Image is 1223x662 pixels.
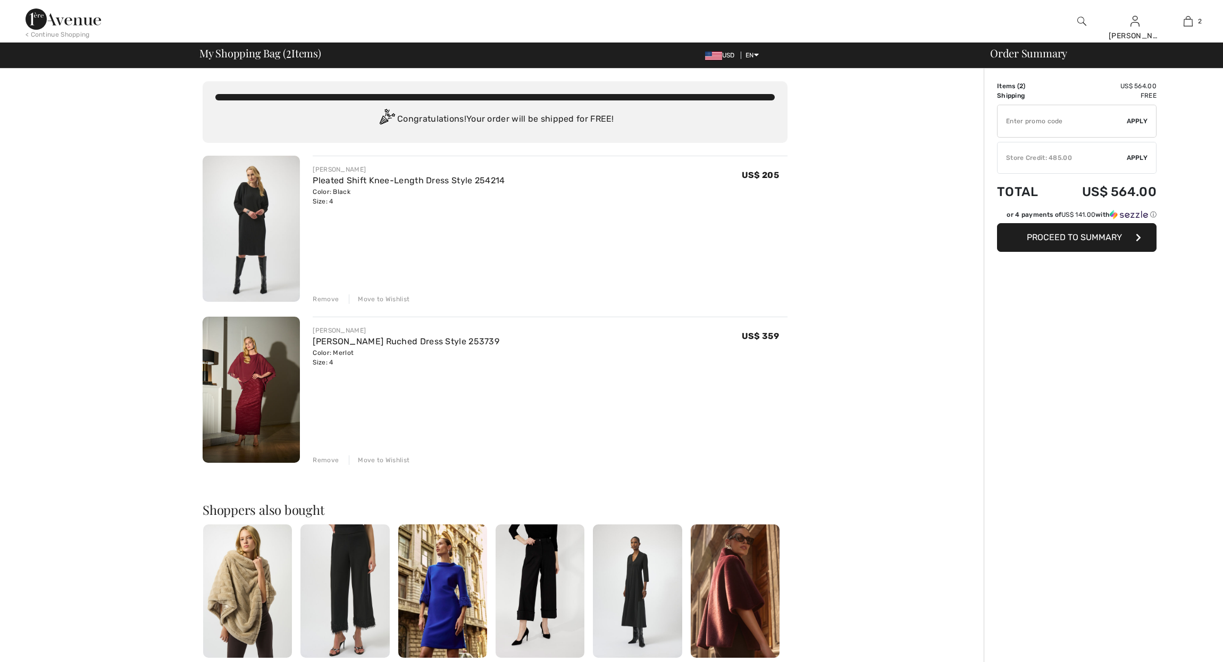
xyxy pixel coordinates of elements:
div: Move to Wishlist [349,294,409,304]
img: Pleated Shift Knee-Length Dress Style 254214 [203,156,300,302]
div: or 4 payments of with [1007,210,1157,219]
div: Congratulations! Your order will be shipped for FREE! [215,109,775,130]
div: [PERSON_NAME] [313,165,505,174]
td: US$ 564.00 [1054,81,1157,91]
div: [PERSON_NAME] [1109,30,1161,41]
a: [PERSON_NAME] Ruched Dress Style 253739 [313,336,499,346]
h2: Shoppers also bought [203,503,788,516]
img: US Dollar [705,52,722,60]
img: High-Neck Knee-Length Shift Dress Style 253054 [398,524,487,658]
div: or 4 payments ofUS$ 141.00withSezzle Click to learn more about Sezzle [997,210,1157,223]
span: Apply [1127,116,1148,126]
span: Proceed to Summary [1027,232,1122,242]
div: Color: Merlot Size: 4 [313,348,499,367]
img: Maxi Shift Dress with Pockets Style 254150 [593,524,682,658]
div: Color: Black Size: 4 [313,187,505,206]
td: Free [1054,91,1157,100]
div: Order Summary [977,48,1217,58]
img: Oversized Faux Fur Cape Style 253932 [203,524,292,658]
span: 2 [286,45,291,59]
img: Maxi Sheath Ruched Dress Style 253739 [203,317,300,463]
span: Apply [1127,153,1148,163]
img: Cropped Wide-Leg Trousers Style 253746 [496,524,584,658]
div: Move to Wishlist [349,455,409,465]
span: USD [705,52,739,59]
img: 1ère Avenue [26,9,101,30]
img: My Bag [1184,15,1193,28]
input: Promo code [998,105,1127,137]
div: [PERSON_NAME] [313,326,499,335]
div: Remove [313,455,339,465]
span: EN [745,52,759,59]
div: Remove [313,294,339,304]
a: 2 [1162,15,1214,28]
img: High-Waisted Fringe Trousers Style 254147 [300,524,389,658]
a: Pleated Shift Knee-Length Dress Style 254214 [313,175,505,185]
img: My Info [1130,15,1140,28]
td: Items ( ) [997,81,1054,91]
span: US$ 359 [742,331,779,341]
td: Shipping [997,91,1054,100]
td: Total [997,174,1054,210]
img: Formal Cape Top Style 253924 [691,524,780,658]
span: My Shopping Bag ( Items) [199,48,321,58]
div: < Continue Shopping [26,30,90,39]
button: Proceed to Summary [997,223,1157,252]
span: 2 [1198,16,1202,26]
span: 2 [1019,82,1023,90]
td: US$ 564.00 [1054,174,1157,210]
span: US$ 141.00 [1061,211,1095,218]
div: Store Credit: 485.00 [998,153,1127,163]
img: search the website [1077,15,1086,28]
span: US$ 205 [742,170,779,180]
img: Congratulation2.svg [376,109,397,130]
a: Sign In [1130,16,1140,26]
img: Sezzle [1110,210,1148,219]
